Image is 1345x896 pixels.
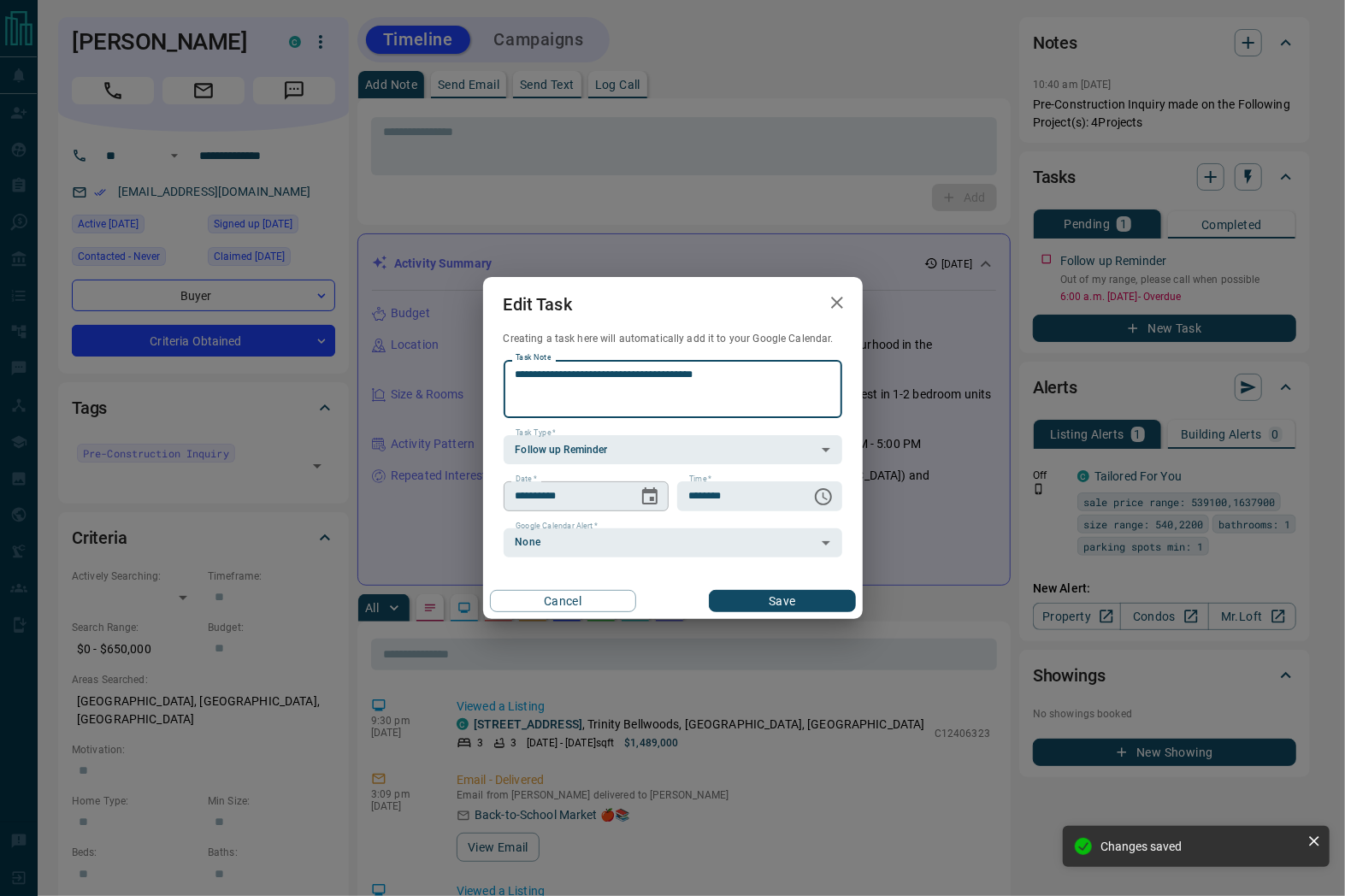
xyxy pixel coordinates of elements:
label: Time [689,474,711,485]
div: None [504,528,842,557]
label: Task Note [516,352,551,363]
button: Save [709,590,855,612]
p: Creating a task here will automatically add it to your Google Calendar. [504,332,842,346]
button: Choose date, selected date is Oct 14, 2025 [633,480,667,514]
div: Changes saved [1100,840,1301,853]
div: Follow up Reminder [504,435,842,464]
label: Task Type [516,427,556,439]
label: Date [516,474,537,485]
button: Cancel [490,590,636,612]
h2: Edit Task [483,277,593,332]
button: Choose time, selected time is 6:00 AM [806,480,841,514]
label: Google Calendar Alert [516,521,598,532]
